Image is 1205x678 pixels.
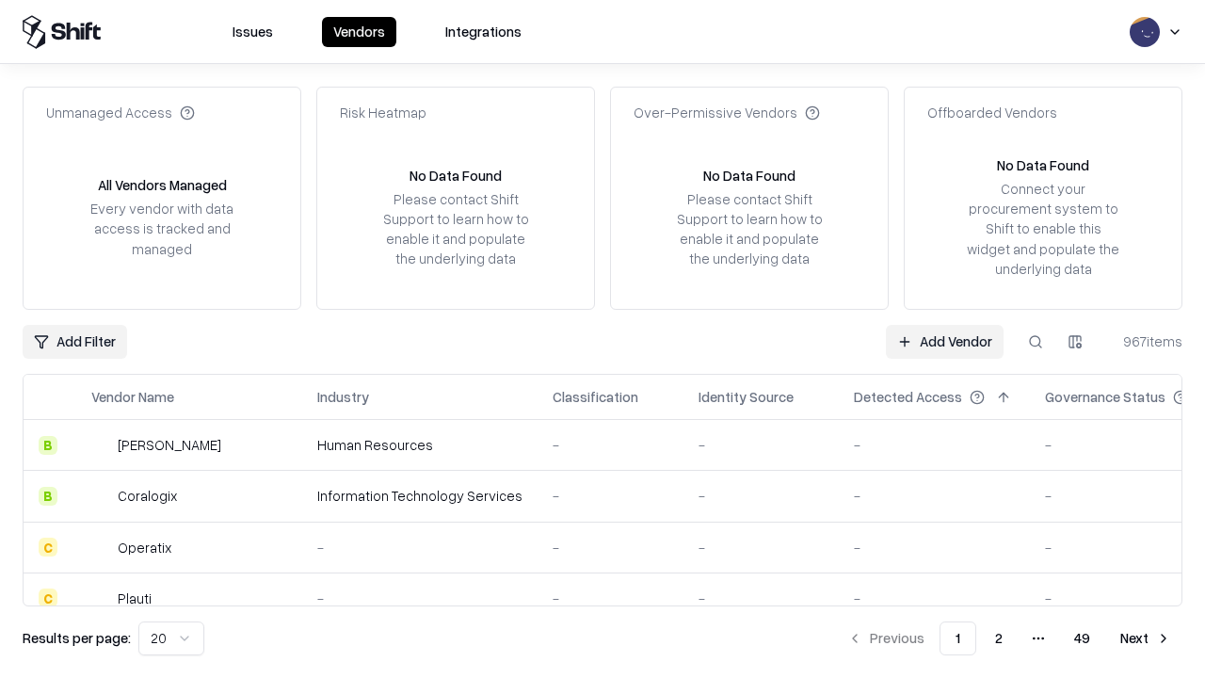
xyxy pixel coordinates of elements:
div: Every vendor with data access is tracked and managed [84,199,240,258]
button: Issues [221,17,284,47]
div: Plauti [118,589,152,608]
div: Connect your procurement system to Shift to enable this widget and populate the underlying data [965,179,1121,279]
div: - [699,538,824,557]
div: C [39,589,57,607]
div: 967 items [1107,331,1182,351]
div: Over-Permissive Vendors [634,103,820,122]
div: Operatix [118,538,171,557]
div: Detected Access [854,387,962,407]
div: Please contact Shift Support to learn how to enable it and populate the underlying data [671,189,827,269]
div: [PERSON_NAME] [118,435,221,455]
div: - [553,589,668,608]
button: Next [1109,621,1182,655]
div: - [553,435,668,455]
img: Operatix [91,538,110,557]
img: Plauti [91,589,110,607]
div: Human Resources [317,435,522,455]
div: No Data Found [703,166,795,186]
button: 49 [1059,621,1105,655]
div: - [699,589,824,608]
div: - [854,435,1015,455]
div: Industry [317,387,369,407]
button: 2 [980,621,1018,655]
div: Vendor Name [91,387,174,407]
div: Unmanaged Access [46,103,195,122]
div: Offboarded Vendors [927,103,1057,122]
div: No Data Found [410,166,502,186]
div: - [699,486,824,506]
img: Deel [91,436,110,455]
div: - [854,589,1015,608]
div: No Data Found [997,155,1089,175]
button: Integrations [434,17,533,47]
div: Identity Source [699,387,794,407]
div: B [39,436,57,455]
button: Vendors [322,17,396,47]
a: Add Vendor [886,325,1004,359]
div: - [317,538,522,557]
div: - [699,435,824,455]
div: - [854,486,1015,506]
div: All Vendors Managed [98,175,227,195]
div: - [317,589,522,608]
div: - [553,538,668,557]
div: Please contact Shift Support to learn how to enable it and populate the underlying data [378,189,534,269]
div: Classification [553,387,638,407]
div: Governance Status [1045,387,1165,407]
button: Add Filter [23,325,127,359]
div: C [39,538,57,557]
img: Coralogix [91,487,110,506]
button: 1 [940,621,976,655]
div: Risk Heatmap [340,103,426,122]
div: Coralogix [118,486,177,506]
p: Results per page: [23,628,131,648]
div: B [39,487,57,506]
nav: pagination [836,621,1182,655]
div: Information Technology Services [317,486,522,506]
div: - [553,486,668,506]
div: - [854,538,1015,557]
